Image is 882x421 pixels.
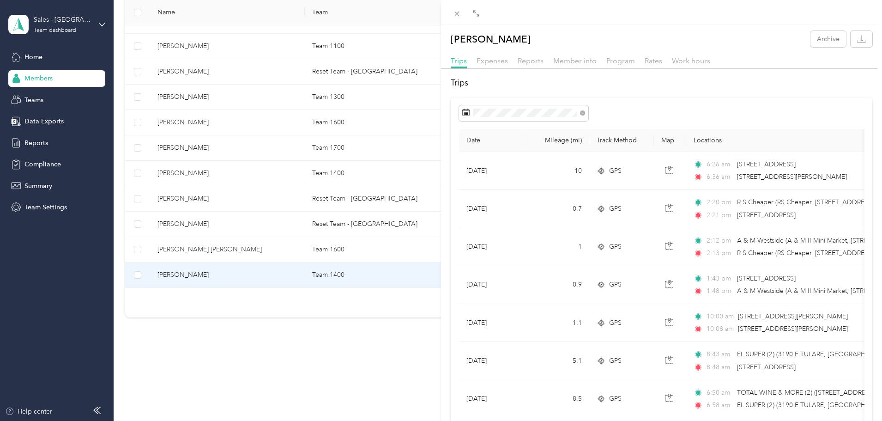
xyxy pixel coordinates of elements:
iframe: Everlance-gr Chat Button Frame [830,369,882,421]
td: 10 [528,152,589,190]
th: Date [459,129,528,152]
td: [DATE] [459,228,528,266]
td: [DATE] [459,152,528,190]
span: [STREET_ADDRESS] [737,363,796,371]
td: [DATE] [459,342,528,380]
th: Track Method [589,129,654,152]
span: 6:26 am [707,159,733,170]
span: [STREET_ADDRESS] [737,160,796,168]
span: GPS [609,318,622,328]
span: GPS [609,356,622,366]
span: 8:43 am [707,349,733,360]
span: Reports [518,56,544,65]
span: [STREET_ADDRESS] [737,275,796,282]
span: GPS [609,242,622,252]
td: [DATE] [459,266,528,304]
span: Work hours [672,56,710,65]
th: Mileage (mi) [528,129,589,152]
span: 1:43 pm [707,274,733,284]
span: 2:21 pm [707,210,733,220]
td: 8.5 [528,380,589,418]
span: 2:13 pm [707,248,733,258]
span: 8:48 am [707,362,733,372]
span: GPS [609,394,622,404]
span: 10:00 am [707,311,734,322]
td: 0.9 [528,266,589,304]
td: [DATE] [459,380,528,418]
span: Expenses [477,56,508,65]
span: 1:48 pm [707,286,733,296]
span: GPS [609,280,622,290]
td: [DATE] [459,304,528,342]
span: 2:12 pm [707,236,733,246]
span: 10:08 am [707,324,734,334]
span: Program [606,56,635,65]
span: Rates [645,56,662,65]
span: 6:58 am [707,400,733,410]
span: Member info [553,56,597,65]
h2: Trips [451,77,872,89]
span: [STREET_ADDRESS][PERSON_NAME] [738,325,848,333]
span: 6:36 am [707,172,733,182]
button: Archive [810,31,846,47]
span: [STREET_ADDRESS] [737,211,796,219]
span: 6:50 am [707,388,733,398]
span: [STREET_ADDRESS][PERSON_NAME] [737,173,847,181]
td: 1.1 [528,304,589,342]
span: GPS [609,204,622,214]
span: TOTAL WINE & MORE (2) ([STREET_ADDRESS]) [737,389,876,397]
p: [PERSON_NAME] [451,31,531,47]
td: [DATE] [459,190,528,228]
span: 2:20 pm [707,197,733,207]
td: 1 [528,228,589,266]
td: 5.1 [528,342,589,380]
th: Map [654,129,686,152]
span: [STREET_ADDRESS][PERSON_NAME] [738,312,848,320]
td: 0.7 [528,190,589,228]
span: Trips [451,56,467,65]
span: GPS [609,166,622,176]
